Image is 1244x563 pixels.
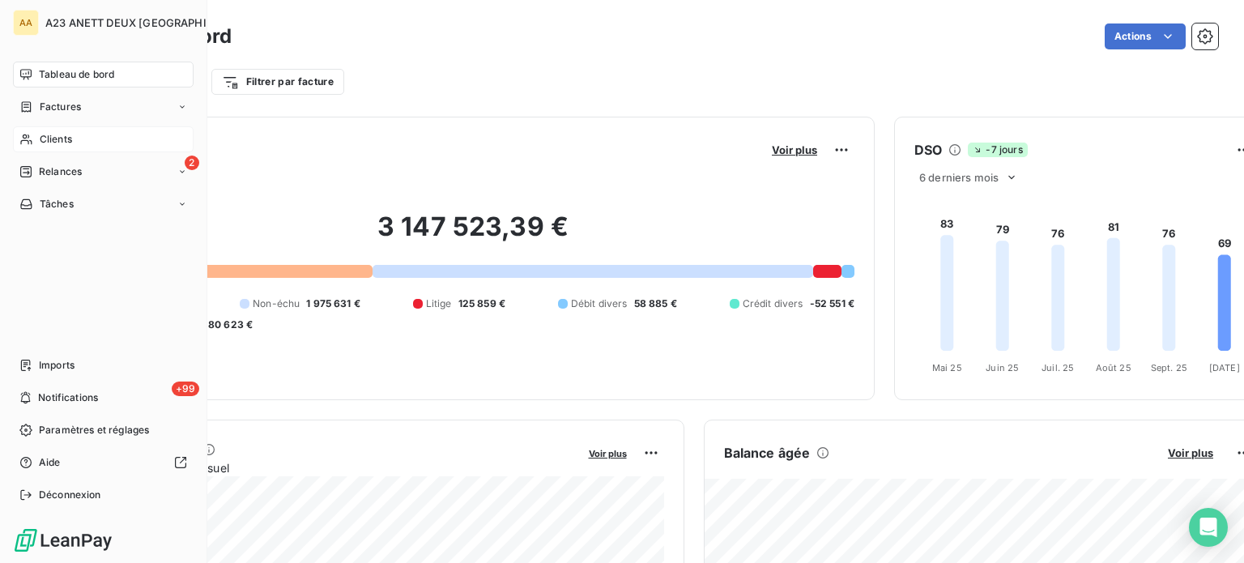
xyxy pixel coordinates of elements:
[584,446,632,460] button: Voir plus
[39,358,75,373] span: Imports
[92,459,577,476] span: Chiffre d'affaires mensuel
[1151,362,1187,373] tspan: Sept. 25
[1163,446,1218,460] button: Voir plus
[1096,362,1131,373] tspan: Août 25
[39,455,61,470] span: Aide
[986,362,1019,373] tspan: Juin 25
[40,132,72,147] span: Clients
[458,296,505,311] span: 125 859 €
[38,390,98,405] span: Notifications
[426,296,452,311] span: Litige
[634,296,677,311] span: 58 885 €
[39,67,114,82] span: Tableau de bord
[306,296,360,311] span: 1 975 631 €
[40,197,74,211] span: Tâches
[1189,508,1228,547] div: Open Intercom Messenger
[1209,362,1240,373] tspan: [DATE]
[40,100,81,114] span: Factures
[767,143,822,157] button: Voir plus
[589,448,627,459] span: Voir plus
[772,143,817,156] span: Voir plus
[724,443,811,463] h6: Balance âgée
[92,211,854,259] h2: 3 147 523,39 €
[968,143,1027,157] span: -7 jours
[1105,23,1186,49] button: Actions
[253,296,300,311] span: Non-échu
[39,488,101,502] span: Déconnexion
[810,296,854,311] span: -52 551 €
[932,362,962,373] tspan: Mai 25
[211,69,344,95] button: Filtrer par facture
[1042,362,1074,373] tspan: Juil. 25
[743,296,803,311] span: Crédit divers
[172,382,199,396] span: +99
[39,423,149,437] span: Paramètres et réglages
[13,527,113,553] img: Logo LeanPay
[39,164,82,179] span: Relances
[203,318,253,332] span: -80 623 €
[571,296,628,311] span: Débit divers
[185,156,199,170] span: 2
[919,171,999,184] span: 6 derniers mois
[13,10,39,36] div: AA
[914,140,942,160] h6: DSO
[13,450,194,476] a: Aide
[45,16,250,29] span: A23 ANETT DEUX [GEOGRAPHIC_DATA]
[1168,446,1213,459] span: Voir plus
